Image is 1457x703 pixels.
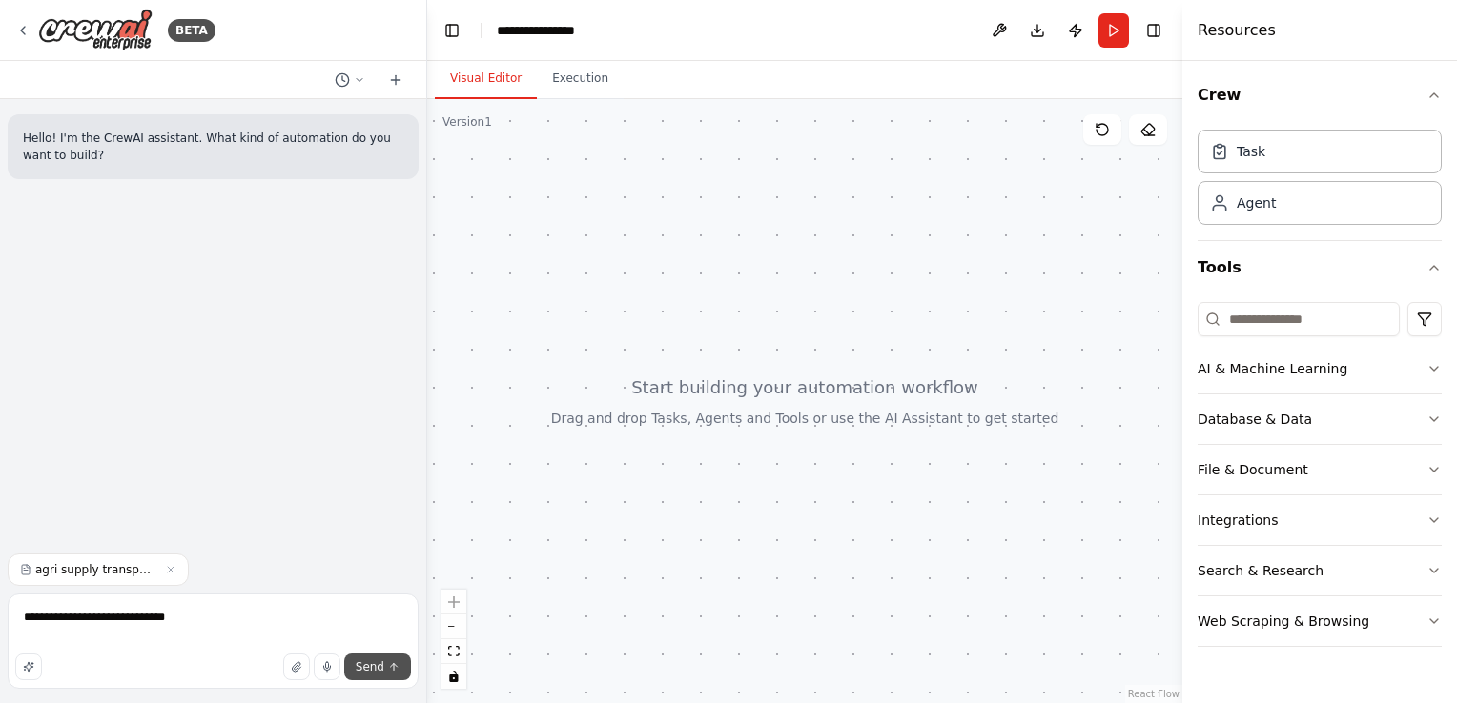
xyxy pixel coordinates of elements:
[283,653,310,680] button: Upload files
[442,114,492,130] div: Version 1
[441,639,466,664] button: fit view
[1198,561,1324,580] div: Search & Research
[1198,445,1442,494] button: File & Document
[15,653,42,680] button: Improve this prompt
[1198,359,1347,378] div: AI & Machine Learning
[168,19,215,42] div: BETA
[1198,241,1442,294] button: Tools
[344,653,411,680] button: Send
[1237,142,1265,161] div: Task
[1198,410,1312,429] div: Database & Data
[1198,294,1442,662] div: Tools
[380,69,411,91] button: Start a new chat
[356,659,384,674] span: Send
[1198,122,1442,240] div: Crew
[1128,689,1180,699] a: React Flow attribution
[1198,596,1442,646] button: Web Scraping & Browsing
[1198,19,1276,42] h4: Resources
[497,21,592,40] nav: breadcrumb
[1198,69,1442,122] button: Crew
[1198,460,1308,479] div: File & Document
[1198,394,1442,444] button: Database & Data
[1198,495,1442,545] button: Integrations
[38,9,153,51] img: Logo
[314,653,340,680] button: Click to speak your automation idea
[327,69,373,91] button: Switch to previous chat
[1198,344,1442,393] button: AI & Machine Learning
[1237,193,1276,212] div: Agent
[537,59,624,99] button: Execution
[1140,17,1167,44] button: Hide right sidebar
[441,614,466,639] button: zoom out
[35,562,157,577] span: agri supply transparency(final).pptx
[441,590,466,689] div: React Flow controls
[23,130,403,164] p: Hello! I'm the CrewAI assistant. What kind of automation do you want to build?
[439,17,465,44] button: Hide left sidebar
[1198,511,1278,530] div: Integrations
[1198,612,1369,631] div: Web Scraping & Browsing
[1198,546,1442,595] button: Search & Research
[441,664,466,689] button: toggle interactivity
[435,59,537,99] button: Visual Editor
